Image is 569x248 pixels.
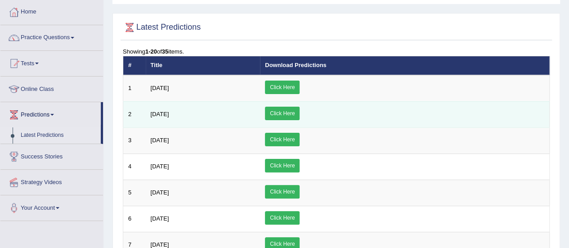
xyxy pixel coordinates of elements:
td: 3 [123,127,146,153]
span: [DATE] [151,241,169,248]
b: 1-20 [145,48,157,55]
a: Latest Predictions [17,127,101,144]
a: Online Class [0,77,103,99]
a: Success Stories [0,144,103,167]
th: # [123,56,146,75]
a: Click Here [265,107,300,120]
b: 35 [162,48,168,55]
h2: Latest Predictions [123,21,201,34]
a: Click Here [265,133,300,146]
td: 2 [123,101,146,127]
a: Click Here [265,159,300,172]
span: [DATE] [151,111,169,117]
span: [DATE] [151,163,169,170]
td: 4 [123,153,146,180]
a: Click Here [265,185,300,198]
span: [DATE] [151,137,169,144]
a: Strategy Videos [0,170,103,192]
th: Title [146,56,260,75]
a: Predictions [0,102,101,125]
a: Tests [0,51,103,73]
a: Click Here [265,81,300,94]
div: Showing of items. [123,47,550,56]
td: 1 [123,75,146,102]
a: Practice Questions [0,25,103,48]
a: Click Here [265,211,300,225]
td: 6 [123,206,146,232]
a: Your Account [0,195,103,218]
th: Download Predictions [260,56,549,75]
span: [DATE] [151,85,169,91]
span: [DATE] [151,215,169,222]
td: 5 [123,180,146,206]
span: [DATE] [151,189,169,196]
